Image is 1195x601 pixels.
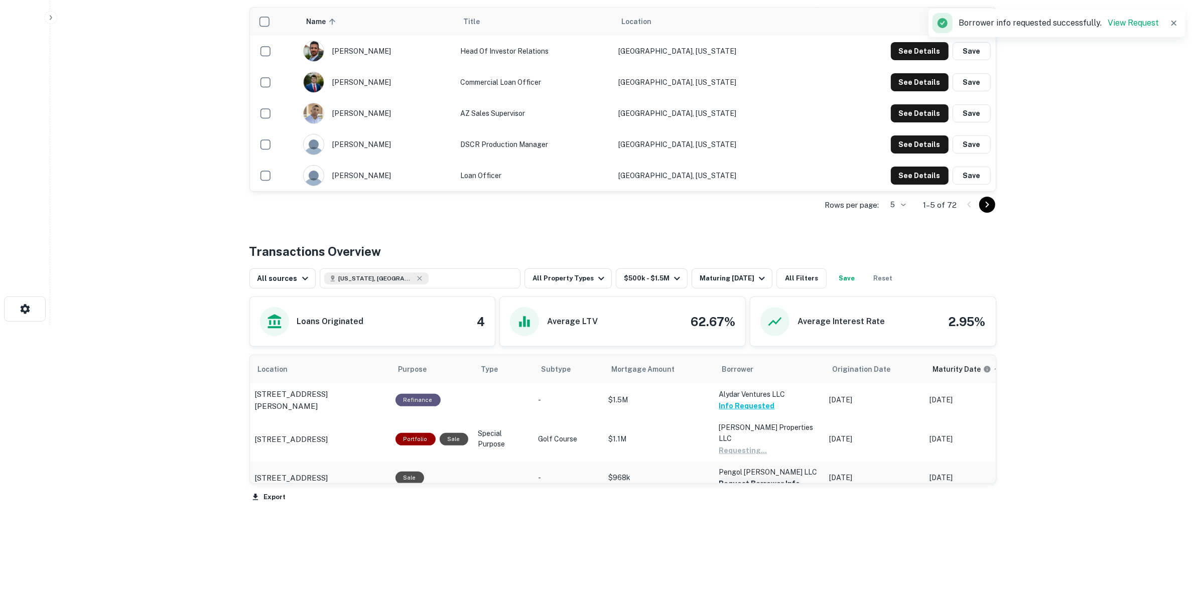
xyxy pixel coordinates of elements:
div: scrollable content [250,8,996,191]
button: Maturing [DATE] [692,268,772,288]
button: See Details [891,73,949,91]
div: [PERSON_NAME] [303,165,450,186]
img: 9c8pery4andzj6ohjkjp54ma2 [304,166,324,186]
p: 1–5 of 72 [923,199,957,211]
span: Subtype [542,363,571,375]
h4: Transactions Overview [249,242,381,260]
p: [DATE] [930,395,1020,405]
span: Location [621,16,651,28]
th: Origination Date [825,355,925,383]
iframe: Chat Widget [1145,521,1195,569]
th: Mortgage Amount [604,355,714,383]
div: [PERSON_NAME] [303,134,450,155]
p: Rows per page: [825,199,879,211]
p: [PERSON_NAME] Properties LLC [719,422,820,444]
p: Special Purpose [478,428,528,449]
a: [STREET_ADDRESS] [255,433,385,445]
div: [PERSON_NAME] [303,103,450,124]
h4: 62.67% [691,313,735,331]
td: [GEOGRAPHIC_DATA], [US_STATE] [613,67,819,98]
td: [GEOGRAPHIC_DATA], [US_STATE] [613,129,819,160]
p: Alydar Ventures LLC [719,389,820,400]
p: [DATE] [830,434,920,444]
img: 9c8pery4andzj6ohjkjp54ma2 [304,134,324,155]
h6: Average LTV [547,316,598,328]
th: Maturity dates displayed may be estimated. Please contact the lender for the most accurate maturi... [925,355,1025,383]
button: All sources [249,268,316,288]
td: [GEOGRAPHIC_DATA], [US_STATE] [613,160,819,191]
th: Purpose [390,355,473,383]
button: Reset [867,268,899,288]
p: $968k [609,473,709,483]
th: Type [473,355,534,383]
p: $1.5M [609,395,709,405]
span: [US_STATE], [GEOGRAPHIC_DATA] [338,274,414,283]
button: All Filters [776,268,827,288]
button: Save [953,42,991,60]
td: Commercial Loan Officer [455,67,613,98]
div: This is a portfolio loan with 8 properties [395,433,436,445]
th: Location [250,355,390,383]
button: See Details [891,135,949,154]
button: Go to next page [979,197,995,213]
h6: Maturity Date [933,364,981,375]
th: Subtype [534,355,604,383]
button: Save [953,73,991,91]
div: [PERSON_NAME] [303,41,450,62]
a: View Request [1108,18,1159,28]
div: 5 [883,198,907,212]
p: - [539,473,599,483]
h4: 4 [477,313,485,331]
td: AZ Sales Supervisor [455,98,613,129]
p: [DATE] [930,434,1020,444]
span: Maturity dates displayed may be estimated. Please contact the lender for the most accurate maturi... [933,364,1004,375]
a: [STREET_ADDRESS] [255,472,385,484]
td: [GEOGRAPHIC_DATA], [US_STATE] [613,98,819,129]
p: Borrower info requested successfully. [959,17,1159,29]
button: Save [953,135,991,154]
span: Purpose [399,363,440,375]
a: [STREET_ADDRESS][PERSON_NAME] [255,388,385,412]
button: All Property Types [524,268,612,288]
img: 1697775675232 [304,72,324,92]
span: Borrower [722,363,754,375]
h4: 2.95% [949,313,986,331]
button: See Details [891,167,949,185]
th: Borrower [714,355,825,383]
span: Origination Date [833,363,904,375]
p: - [539,395,599,405]
h6: Loans Originated [297,316,364,328]
span: Name [306,16,339,28]
button: Save [953,167,991,185]
button: See Details [891,42,949,60]
th: Name [298,8,455,36]
p: [STREET_ADDRESS] [255,472,328,484]
button: [US_STATE], [GEOGRAPHIC_DATA] [320,268,520,288]
td: DSCR Production Manager [455,129,613,160]
span: Type [481,363,498,375]
p: Pengol [PERSON_NAME] LLC [719,467,820,478]
th: Title [455,8,613,36]
div: Sale [395,472,424,484]
span: Mortgage Amount [612,363,688,375]
div: Maturing [DATE] [700,272,768,284]
div: All sources [257,272,311,284]
div: This loan purpose was for refinancing [395,394,441,406]
p: [STREET_ADDRESS] [255,433,328,445]
p: $1.1M [609,434,709,444]
p: [DATE] [930,473,1020,483]
p: Golf Course [539,434,599,444]
td: Loan Officer [455,160,613,191]
button: $500k - $1.5M [616,268,688,288]
div: scrollable content [250,355,996,483]
div: Maturity dates displayed may be estimated. Please contact the lender for the most accurate maturi... [933,364,991,375]
span: Location [258,363,301,375]
p: [DATE] [830,473,920,483]
button: Export [249,490,289,505]
img: 1673918005466 [304,41,324,61]
th: Location [613,8,819,36]
button: Save your search to get updates of matches that match your search criteria. [831,268,863,288]
img: 1730071958953 [304,103,324,123]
